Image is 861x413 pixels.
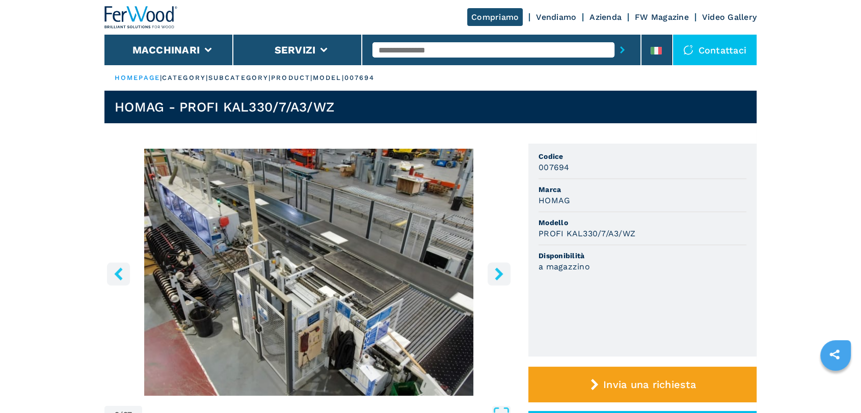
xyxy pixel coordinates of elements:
[104,149,513,396] div: Go to Slide 3
[132,44,200,56] button: Macchinari
[104,149,513,396] img: Bordatrice LOTTO 1 HOMAG PROFI KAL330/7/A3/WZ
[162,73,208,82] p: category |
[488,262,510,285] button: right-button
[160,74,162,81] span: |
[536,12,576,22] a: Vendiamo
[635,12,689,22] a: FW Magazine
[539,161,570,173] h3: 007694
[115,99,334,115] h1: HOMAG - PROFI KAL330/7/A3/WZ
[539,261,590,272] h3: a magazzino
[539,184,746,195] span: Marca
[271,73,313,82] p: product |
[589,12,622,22] a: Azienda
[115,74,160,81] a: HOMEPAGE
[539,151,746,161] span: Codice
[313,73,344,82] p: model |
[603,378,696,391] span: Invia una richiesta
[344,73,375,82] p: 007694
[614,38,630,62] button: submit-button
[702,12,757,22] a: Video Gallery
[539,195,570,206] h3: HOMAG
[683,45,693,55] img: Contattaci
[673,35,757,65] div: Contattaci
[818,367,853,405] iframe: Chat
[274,44,315,56] button: Servizi
[539,217,746,228] span: Modello
[107,262,130,285] button: left-button
[208,73,271,82] p: subcategory |
[104,6,178,29] img: Ferwood
[528,367,757,402] button: Invia una richiesta
[467,8,523,26] a: Compriamo
[539,228,635,239] h3: PROFI KAL330/7/A3/WZ
[539,251,746,261] span: Disponibilità
[822,342,847,367] a: sharethis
